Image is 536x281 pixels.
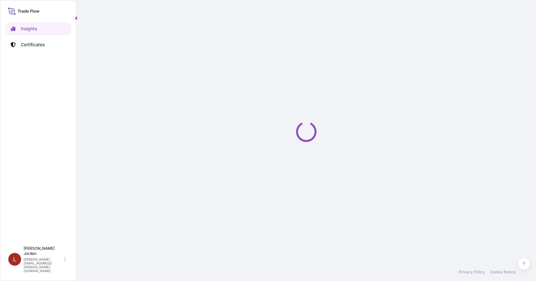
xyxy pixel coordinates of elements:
[5,22,71,35] a: Insights
[24,257,63,273] p: [PERSON_NAME][EMAIL_ADDRESS][PERSON_NAME][DOMAIN_NAME]
[490,270,516,275] a: Cookie Notice
[13,256,16,263] span: L
[459,270,485,275] a: Privacy Policy
[21,26,37,32] p: Insights
[5,38,71,51] a: Certificates
[24,246,63,256] p: [PERSON_NAME] Jordan
[21,41,45,48] p: Certificates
